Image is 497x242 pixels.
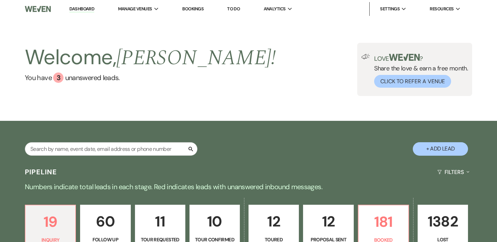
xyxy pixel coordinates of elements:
[25,43,276,72] h2: Welcome,
[139,210,181,233] p: 11
[85,210,126,233] p: 60
[194,210,235,233] p: 10
[422,210,464,233] p: 1382
[118,6,152,12] span: Manage Venues
[389,54,420,61] img: weven-logo-green.svg
[116,42,276,74] span: [PERSON_NAME] !
[25,167,57,177] h3: Pipeline
[25,72,276,83] a: You have 3 unanswered leads.
[25,2,51,16] img: Weven Logo
[374,75,451,88] button: Click to Refer a Venue
[380,6,400,12] span: Settings
[25,142,197,156] input: Search by name, event date, email address or phone number
[370,54,468,88] div: Share the love & earn a free month.
[435,163,472,181] button: Filters
[363,210,404,233] p: 181
[69,6,94,12] a: Dashboard
[227,6,240,12] a: To Do
[53,72,64,83] div: 3
[30,210,71,233] p: 19
[413,142,468,156] button: + Add Lead
[361,54,370,59] img: loud-speaker-illustration.svg
[182,6,204,12] a: Bookings
[264,6,286,12] span: Analytics
[308,210,349,233] p: 12
[430,6,454,12] span: Resources
[253,210,294,233] p: 12
[374,54,468,62] p: Love ?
